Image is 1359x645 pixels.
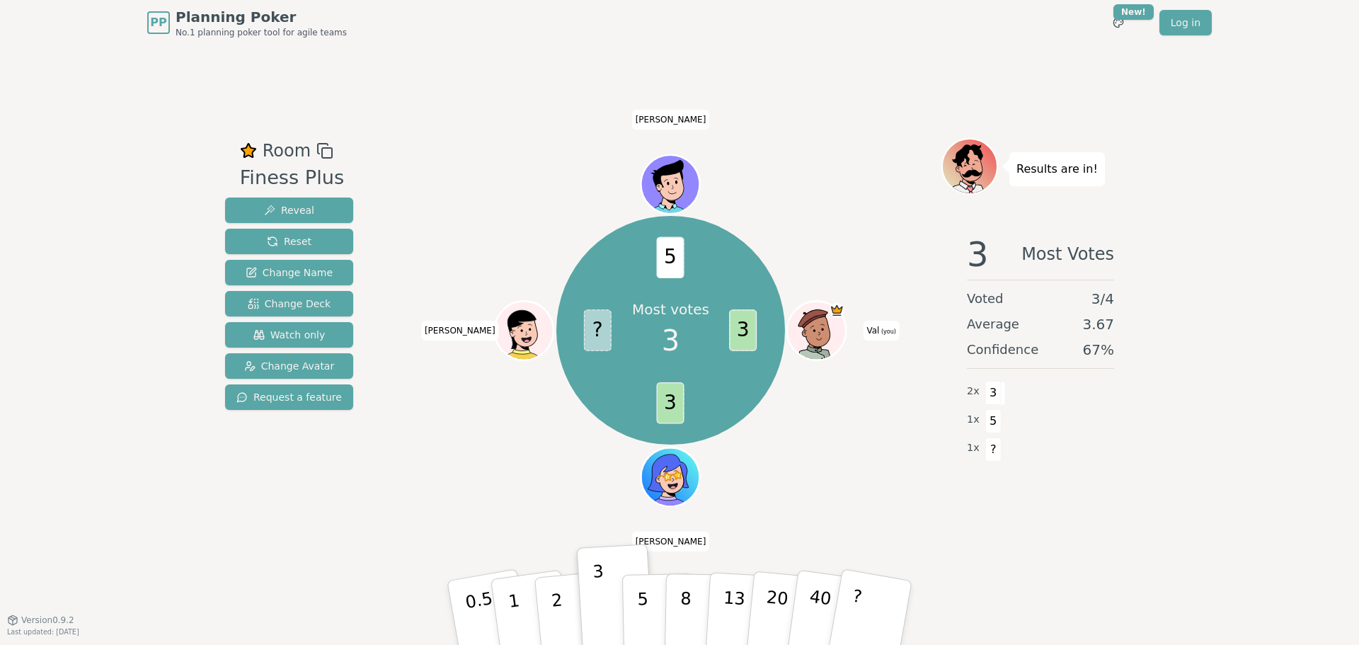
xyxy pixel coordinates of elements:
span: 3 / 4 [1091,289,1114,309]
span: Click to change your name [421,321,499,341]
button: New! [1106,10,1131,35]
span: Voted [967,289,1004,309]
span: 3 [967,237,989,271]
button: Request a feature [225,384,353,410]
span: Click to change your name [632,110,710,130]
span: Room [263,138,311,164]
span: Change Avatar [244,359,335,373]
span: 3 [657,382,684,423]
span: Most Votes [1021,237,1114,271]
button: Reset [225,229,353,254]
span: 3 [730,309,757,351]
button: Remove as favourite [240,138,257,164]
p: Most votes [632,299,709,319]
span: ? [985,438,1002,462]
button: Reveal [225,198,353,223]
button: Version0.9.2 [7,615,74,626]
span: (you) [879,329,896,335]
span: 67 % [1083,340,1114,360]
button: Click to change your avatar [789,303,844,358]
span: 1 x [967,412,980,428]
span: 5 [657,237,684,279]
span: 2 x [967,384,980,399]
span: ? [584,309,612,351]
button: Change Deck [225,291,353,316]
a: PPPlanning PokerNo.1 planning poker tool for agile teams [147,7,347,38]
span: Confidence [967,340,1038,360]
span: 3.67 [1082,314,1114,334]
span: 3 [662,319,679,362]
div: New! [1113,4,1154,20]
span: Reset [267,234,311,249]
div: Finess Plus [240,164,345,193]
span: Val is the host [830,303,844,318]
span: Average [967,314,1019,334]
span: Version 0.9.2 [21,615,74,626]
span: 1 x [967,440,980,456]
span: Planning Poker [176,7,347,27]
button: Change Avatar [225,353,353,379]
span: Click to change your name [863,321,899,341]
span: Click to change your name [632,531,710,551]
span: PP [150,14,166,31]
button: Watch only [225,322,353,348]
span: Last updated: [DATE] [7,628,79,636]
span: Request a feature [236,390,342,404]
span: Reveal [264,203,314,217]
span: 5 [985,409,1002,433]
span: Change Deck [248,297,331,311]
span: Change Name [246,266,333,280]
a: Log in [1159,10,1212,35]
span: 3 [985,381,1002,405]
p: Results are in! [1016,159,1098,179]
span: No.1 planning poker tool for agile teams [176,27,347,38]
button: Change Name [225,260,353,285]
span: Watch only [253,328,326,342]
p: 3 [592,561,608,639]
